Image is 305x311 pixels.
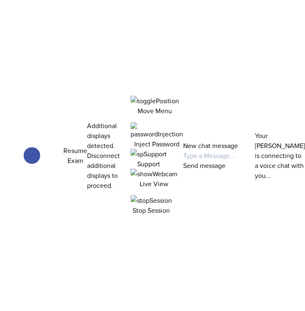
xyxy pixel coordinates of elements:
[131,96,179,106] img: togglePosition
[131,149,167,159] img: spSupport
[131,205,172,215] p: Stop Session
[131,169,177,179] img: showWebcam
[131,122,183,139] img: passwordInjection
[131,106,179,116] p: Move Menu
[183,161,225,170] span: Send message
[131,149,167,169] button: Support
[183,141,238,150] label: New chat message
[131,96,179,116] button: Move Menu
[183,160,225,170] button: Send message
[183,151,255,160] input: Type a Message...
[131,195,172,215] button: Stop Session
[131,122,183,149] button: Inject Password
[131,139,183,149] p: Inject Password
[131,169,177,189] button: Live View
[131,195,172,205] img: stopSession
[87,121,120,190] span: Additional displays detected. Disconnect additional displays to proceed.
[63,146,87,165] button: Resume Exam
[131,179,177,189] p: Live View
[255,131,305,180] p: Your [PERSON_NAME] is connecting to a voice chat with you...
[131,159,167,169] p: Support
